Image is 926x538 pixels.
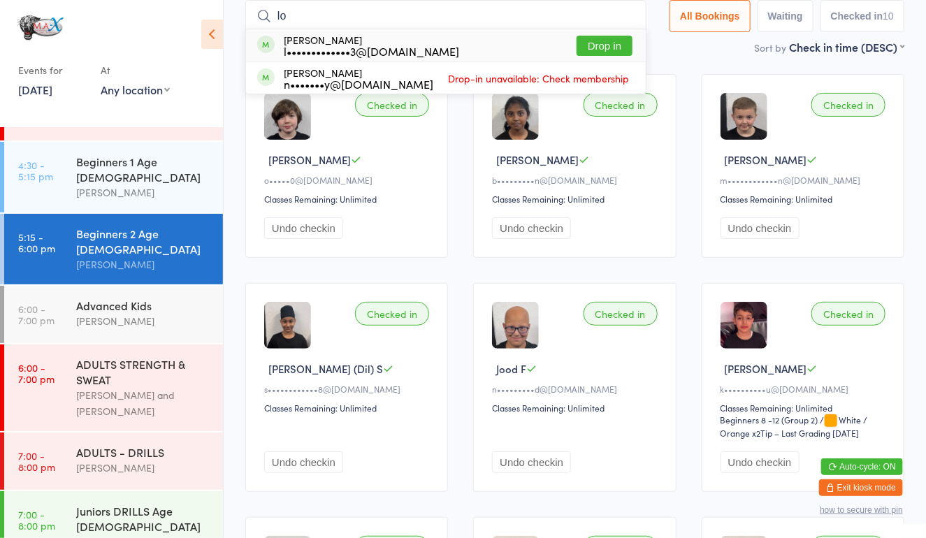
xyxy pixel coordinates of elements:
span: [PERSON_NAME] (Dil) S [268,361,383,376]
div: 10 [883,10,894,22]
div: Classes Remaining: Unlimited [721,193,890,205]
time: 4:30 - 5:15 pm [18,159,53,182]
div: Classes Remaining: Unlimited [264,193,433,205]
div: ADULTS STRENGTH & SWEAT [76,356,211,387]
div: At [101,59,170,82]
div: Beginners 8 -12 (Group 2) [721,414,818,426]
div: Any location [101,82,170,97]
div: [PERSON_NAME] [76,460,211,476]
span: [PERSON_NAME] [725,361,807,376]
div: Checked in [584,93,658,117]
a: 6:00 -7:00 pmADULTS STRENGTH & SWEAT[PERSON_NAME] and [PERSON_NAME] [4,344,223,431]
div: m••••••••••••n@[DOMAIN_NAME] [721,174,890,186]
div: Classes Remaining: Unlimited [264,402,433,414]
div: ADULTS - DRILLS [76,444,211,460]
div: [PERSON_NAME] and [PERSON_NAME] [76,387,211,419]
span: Drop-in unavailable: Check membership [444,68,632,89]
div: n•••••••••d@[DOMAIN_NAME] [492,383,661,395]
button: how to secure with pin [820,505,903,515]
time: 6:00 - 7:00 pm [18,303,55,326]
button: Undo checkin [721,217,800,239]
img: MAX Training Academy Ltd [14,10,66,45]
div: Classes Remaining: Unlimited [492,193,661,205]
div: [PERSON_NAME] [284,67,433,89]
div: Beginners 2 Age [DEMOGRAPHIC_DATA] [76,226,211,256]
div: Events for [18,59,87,82]
time: 6:00 - 7:00 pm [18,362,55,384]
div: Checked in [811,302,885,326]
div: o•••••0@[DOMAIN_NAME] [264,174,433,186]
div: [PERSON_NAME] [284,34,459,57]
div: b•••••••••n@[DOMAIN_NAME] [492,174,661,186]
div: l•••••••••••••3@[DOMAIN_NAME] [284,45,459,57]
div: [PERSON_NAME] [76,184,211,201]
button: Drop in [577,36,632,56]
div: Juniors DRILLS Age [DEMOGRAPHIC_DATA] [76,503,211,534]
a: [DATE] [18,82,52,97]
img: image1749293437.png [492,302,539,349]
div: [PERSON_NAME] [76,256,211,272]
span: [PERSON_NAME] [496,152,579,167]
div: Checked in [811,93,885,117]
a: 4:30 -5:15 pmBeginners 1 Age [DEMOGRAPHIC_DATA][PERSON_NAME] [4,142,223,212]
img: image1749665324.png [492,93,539,140]
img: image1742408394.png [721,93,767,140]
button: Undo checkin [264,451,343,473]
div: Classes Remaining: Unlimited [492,402,661,414]
img: image1739906709.png [264,93,311,140]
div: Beginners 1 Age [DEMOGRAPHIC_DATA] [76,154,211,184]
div: s••••••••••••8@[DOMAIN_NAME] [264,383,433,395]
time: 7:00 - 8:00 pm [18,509,55,531]
button: Undo checkin [264,217,343,239]
time: 5:15 - 6:00 pm [18,231,55,254]
span: [PERSON_NAME] [725,152,807,167]
div: Checked in [355,302,429,326]
div: Advanced Kids [76,298,211,313]
div: Checked in [584,302,658,326]
div: k••••••••••u@[DOMAIN_NAME] [721,383,890,395]
span: Jood F [496,361,526,376]
div: [PERSON_NAME] [76,313,211,329]
div: n•••••••y@[DOMAIN_NAME] [284,78,433,89]
a: 6:00 -7:00 pmAdvanced Kids[PERSON_NAME] [4,286,223,343]
button: Undo checkin [492,451,571,473]
label: Sort by [754,41,786,54]
div: Check in time (DESC) [789,39,904,54]
div: Classes Remaining: Unlimited [721,402,890,414]
button: Exit kiosk mode [819,479,903,496]
button: Undo checkin [492,217,571,239]
span: [PERSON_NAME] [268,152,351,167]
button: Undo checkin [721,451,800,473]
img: image1713371917.png [721,302,767,349]
time: 7:00 - 8:00 pm [18,450,55,472]
a: 7:00 -8:00 pmADULTS - DRILLS[PERSON_NAME] [4,432,223,490]
div: Checked in [355,93,429,117]
button: Auto-cycle: ON [821,458,903,475]
img: image1743610836.png [264,302,311,349]
a: 5:15 -6:00 pmBeginners 2 Age [DEMOGRAPHIC_DATA][PERSON_NAME] [4,214,223,284]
